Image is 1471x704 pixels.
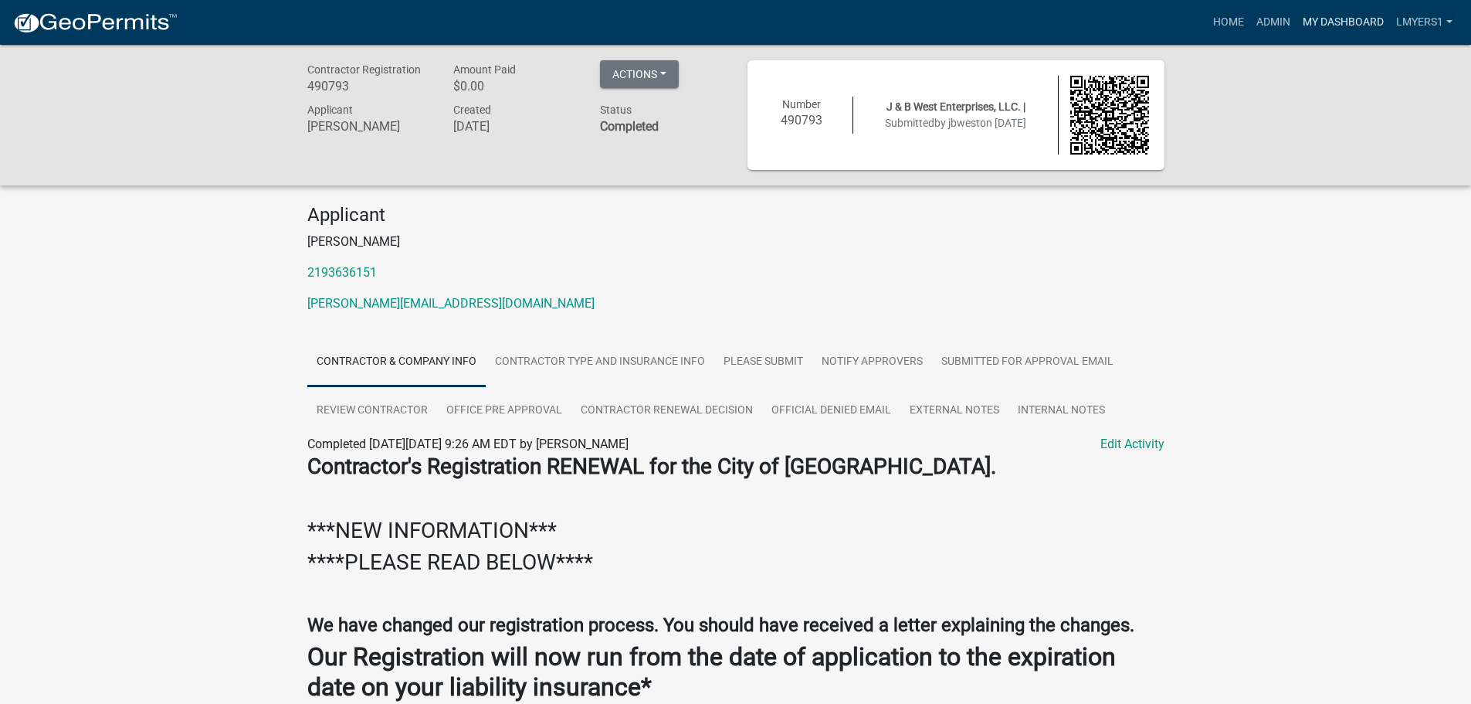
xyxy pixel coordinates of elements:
span: Contractor Registration [307,63,421,76]
h6: $0.00 [453,79,577,94]
a: Contractor & Company Info [307,338,486,387]
strong: Our Registration will now run from the date of application to the expiration date on your liabili... [307,642,1116,701]
strong: We have changed our registration process. You should have received a letter explaining the changes. [307,614,1134,636]
a: [PERSON_NAME][EMAIL_ADDRESS][DOMAIN_NAME] [307,296,595,311]
img: QR code [1070,76,1149,155]
h6: 490793 [763,113,842,128]
strong: Contractor's Registration RENEWAL for the City of [GEOGRAPHIC_DATA]. [307,454,996,479]
span: Completed [DATE][DATE] 9:26 AM EDT by [PERSON_NAME] [307,437,629,451]
a: SUBMITTED FOR APPROVAL EMAIL [932,338,1123,387]
a: External Notes [900,386,1008,436]
span: Submitted on [DATE] [885,117,1026,129]
a: lmyers1 [1390,8,1459,37]
span: Status [600,104,632,116]
a: Notify Approvers [812,338,932,387]
strong: Completed [600,119,659,134]
span: J & B West Enterprises, LLC. | [886,100,1025,113]
h6: 490793 [307,79,431,94]
span: Applicant [307,104,353,116]
a: My Dashboard [1296,8,1390,37]
a: Contractor Renewal Decision [571,386,762,436]
a: Office Pre Approval [437,386,571,436]
span: Created [453,104,491,116]
a: Contractor Type and Insurance Info [486,338,714,387]
span: Amount Paid [453,63,516,76]
a: Review Contractor [307,386,437,436]
a: Home [1207,8,1250,37]
a: Admin [1250,8,1296,37]
p: [PERSON_NAME] [307,233,1164,251]
h4: Applicant [307,204,1164,226]
span: Number [782,98,821,111]
h6: [PERSON_NAME] [307,119,431,134]
a: Official Denied Email [762,386,900,436]
a: Internal Notes [1008,386,1114,436]
button: Actions [600,60,679,88]
a: 2193636151 [307,265,377,280]
h6: [DATE] [453,119,577,134]
a: Please Submit [714,338,812,387]
a: Edit Activity [1100,435,1164,454]
span: by jbwest [934,117,980,129]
